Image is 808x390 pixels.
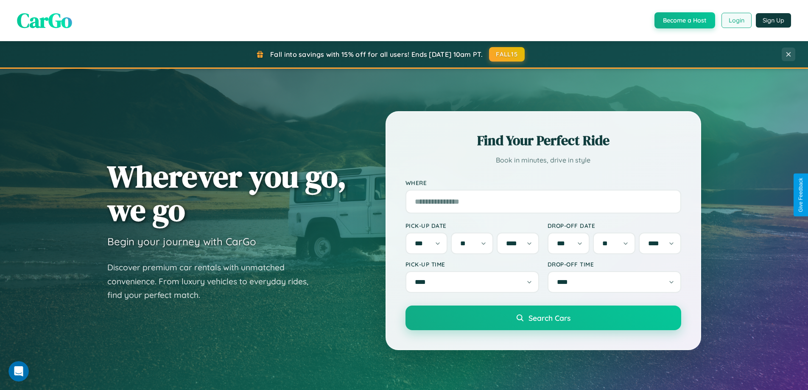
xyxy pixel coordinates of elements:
p: Book in minutes, drive in style [405,154,681,166]
button: FALL15 [489,47,525,62]
span: Fall into savings with 15% off for all users! Ends [DATE] 10am PT. [270,50,483,59]
button: Login [721,13,752,28]
h1: Wherever you go, we go [107,160,347,227]
label: Drop-off Time [548,261,681,268]
label: Where [405,179,681,186]
iframe: Intercom live chat [8,361,29,382]
label: Pick-up Time [405,261,539,268]
p: Discover premium car rentals with unmatched convenience. From luxury vehicles to everyday rides, ... [107,261,319,302]
h3: Begin your journey with CarGo [107,235,256,248]
span: CarGo [17,6,72,34]
button: Search Cars [405,306,681,330]
label: Pick-up Date [405,222,539,229]
label: Drop-off Date [548,222,681,229]
h2: Find Your Perfect Ride [405,131,681,150]
button: Sign Up [756,13,791,28]
button: Become a Host [654,12,715,28]
span: Search Cars [528,313,570,323]
div: Give Feedback [798,178,804,212]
